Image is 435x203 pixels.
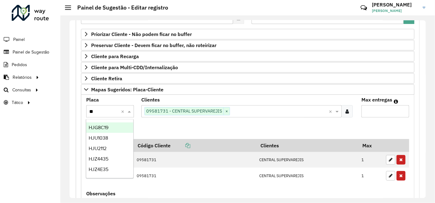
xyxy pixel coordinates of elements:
td: 1 [358,152,383,168]
span: Preservar Cliente - Devem ficar no buffer, não roteirizar [91,43,216,48]
a: Cliente Retira [81,73,414,84]
label: Max entregas [361,96,392,103]
a: Cliente para Recarga [81,51,414,62]
span: Tático [12,99,23,106]
span: Painel de Sugestão [13,49,49,55]
span: HJZ4435 [89,156,108,161]
span: Pedidos [12,62,27,68]
td: 1 [358,168,383,184]
a: Priorizar Cliente - Não podem ficar no buffer [81,29,414,39]
label: Clientes [141,96,160,103]
span: 09581731 - CENTRAL SUPERVAREJIS [145,107,224,115]
span: HJU2112 [89,146,107,151]
span: [PERSON_NAME] [372,8,418,14]
span: Clear all [329,108,334,115]
span: Cliente para Recarga [91,54,139,59]
span: Consultas [12,87,31,93]
em: Máximo de clientes que serão colocados na mesma rota com os clientes informados [394,99,398,104]
span: HJG8C19 [89,125,108,130]
a: Mapas Sugeridos: Placa-Cliente [81,84,414,95]
span: Priorizar Cliente - Não podem ficar no buffer [91,32,192,37]
h2: Painel de Sugestão - Editar registro [71,4,168,11]
span: Cliente para Multi-CDD/Internalização [91,65,178,70]
label: Placa [86,96,99,103]
span: Mapas Sugeridos: Placa-Cliente [91,87,163,92]
span: HJZ4E35 [89,167,108,172]
a: Copiar [171,142,190,149]
ng-dropdown-panel: Options list [86,119,133,178]
h3: [PERSON_NAME] [372,2,418,8]
span: Cliente Retira [91,76,122,81]
th: Max [358,139,383,152]
span: Relatórios [13,74,32,81]
span: HJU1038 [89,135,108,141]
a: Preservar Cliente - Devem ficar no buffer, não roteirizar [81,40,414,50]
a: Cliente para Multi-CDD/Internalização [81,62,414,73]
td: 09581731 [134,168,256,184]
span: × [224,108,230,115]
td: CENTRAL SUPERVAREJIS [256,168,358,184]
th: Código Cliente [134,139,256,152]
a: Contato Rápido [357,1,370,14]
th: Clientes [256,139,358,152]
span: Clear all [121,108,126,115]
td: CENTRAL SUPERVAREJIS [256,152,358,168]
td: 09581731 [134,152,256,168]
span: Painel [13,36,25,43]
label: Observações [86,190,115,197]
